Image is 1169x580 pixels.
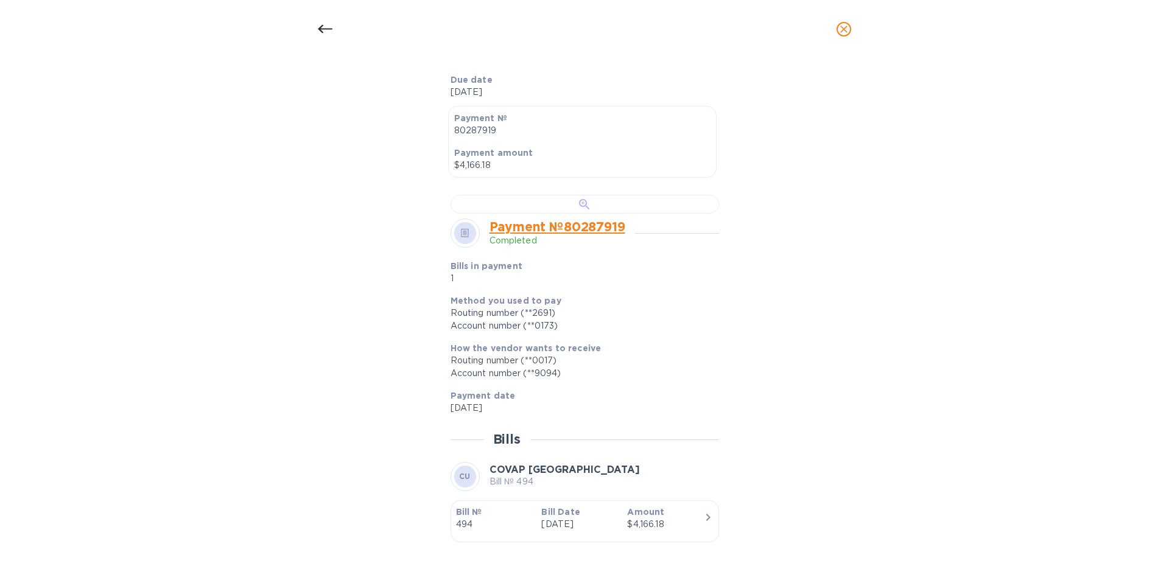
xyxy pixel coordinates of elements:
button: Bill №494Bill Date[DATE]Amount$4,166.18 [451,500,719,542]
p: 80287919 [454,124,711,137]
div: Account number (**9094) [451,367,709,380]
b: Payment № [454,113,507,123]
b: How the vendor wants to receive [451,343,602,353]
b: Due date [451,75,493,85]
p: [DATE] [541,518,617,531]
b: Payment date [451,391,516,400]
div: $4,166.18 [627,518,703,531]
p: [DATE] [451,402,709,414]
b: COVAP [GEOGRAPHIC_DATA] [490,464,640,475]
b: Amount [627,507,664,517]
b: Method you used to pay [451,296,561,306]
h2: Bills [493,432,521,447]
b: Total payment amount [451,550,556,559]
button: close [829,15,858,44]
div: Account number (**0173) [451,320,709,332]
p: $4,166.18 [454,159,711,172]
a: Payment № 80287919 [490,219,625,234]
p: 1 [451,272,623,285]
b: CU [459,472,471,481]
p: Completed [490,234,625,247]
div: Routing number (**2691) [451,307,709,320]
b: Bill № [456,507,482,517]
p: Bill № 494 [490,475,640,488]
b: Bill Date [541,507,580,517]
b: Bills in payment [451,261,522,271]
div: Routing number (**0017) [451,354,709,367]
p: [DATE] [451,86,709,99]
p: 494 [456,518,532,531]
b: Payment amount [454,148,533,158]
